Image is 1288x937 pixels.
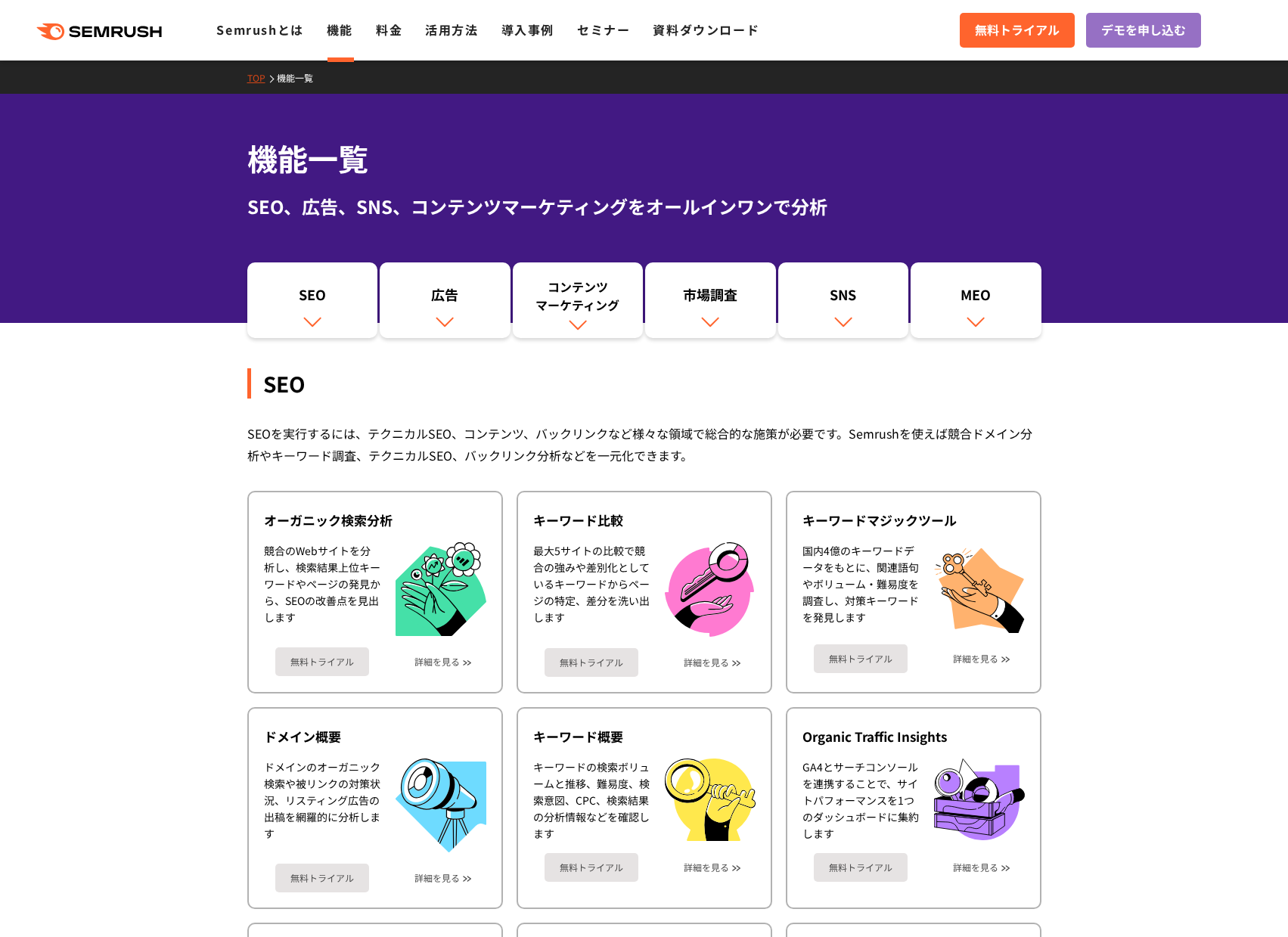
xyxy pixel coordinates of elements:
div: ドメイン概要 [264,728,486,746]
a: 機能 [327,20,353,39]
a: Semrushとは [216,20,303,39]
div: SEOを実行するには、テクニカルSEO、コンテンツ、バックリンクなど様々な領域で総合的な施策が必要です。Semrushを使えば競合ドメイン分析やキーワード調査、テクニカルSEO、バックリンク分析... [247,423,1041,467]
img: キーワードマジックツール [934,542,1025,633]
a: 活用方法 [425,20,478,39]
a: デモを申し込む [1086,13,1201,48]
img: ドメイン概要 [396,759,486,852]
a: コンテンツマーケティング [513,262,644,338]
a: 資料ダウンロード [653,20,759,39]
img: キーワード概要 [665,759,756,841]
div: キーワードマジックツール [802,511,1025,529]
a: MEO [911,262,1041,338]
div: キーワード概要 [533,728,756,746]
a: 詳細を見る [684,657,729,668]
a: 広告 [380,262,511,338]
div: GA4とサーチコンソールを連携することで、サイトパフォーマンスを1つのダッシュボードに集約します [802,759,919,842]
a: 詳細を見る [414,656,460,667]
a: 無料トライアル [960,13,1075,48]
a: 無料トライアル [814,644,908,673]
span: 無料トライアル [975,20,1060,40]
div: コンテンツ マーケティング [520,278,636,314]
div: オーガニック検索分析 [264,511,486,529]
a: 詳細を見る [684,862,729,873]
div: SNS [786,285,902,311]
a: 市場調査 [645,262,776,338]
a: 機能一覧 [277,71,324,84]
div: ドメインのオーガニック検索や被リンクの対策状況、リスティング広告の出稿を網羅的に分析します [264,759,380,852]
a: SEO [247,262,378,338]
a: セミナー [577,20,630,39]
span: デモを申し込む [1101,20,1186,40]
div: SEO [255,285,371,311]
img: キーワード比較 [665,542,754,637]
div: キーワード比較 [533,511,756,529]
div: キーワードの検索ボリュームと推移、難易度、検索意図、CPC、検索結果の分析情報などを確認します [533,759,650,842]
a: 無料トライアル [275,647,369,676]
div: 国内4億のキーワードデータをもとに、関連語句やボリューム・難易度を調査し、対策キーワードを発見します [802,542,919,633]
a: 料金 [376,20,402,39]
img: Organic Traffic Insights [934,759,1025,840]
a: 無料トライアル [545,648,638,677]
div: Organic Traffic Insights [802,728,1025,746]
a: 詳細を見る [953,862,998,873]
a: 詳細を見る [414,873,460,883]
div: 最大5サイトの比較で競合の強みや差別化としているキーワードからページの特定、差分を洗い出します [533,542,650,637]
a: 導入事例 [501,20,554,39]
h1: 機能一覧 [247,136,1041,181]
a: 無料トライアル [814,853,908,882]
div: 広告 [387,285,503,311]
a: 無料トライアル [275,864,369,892]
div: SEO [247,368,1041,399]
a: TOP [247,71,277,84]
div: SEO、広告、SNS、コンテンツマーケティングをオールインワンで分析 [247,193,1041,220]
a: 無料トライアル [545,853,638,882]
a: SNS [778,262,909,338]
div: 市場調査 [653,285,768,311]
a: 詳細を見る [953,653,998,664]
img: オーガニック検索分析 [396,542,486,637]
div: MEO [918,285,1034,311]
div: 競合のWebサイトを分析し、検索結果上位キーワードやページの発見から、SEOの改善点を見出します [264,542,380,637]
